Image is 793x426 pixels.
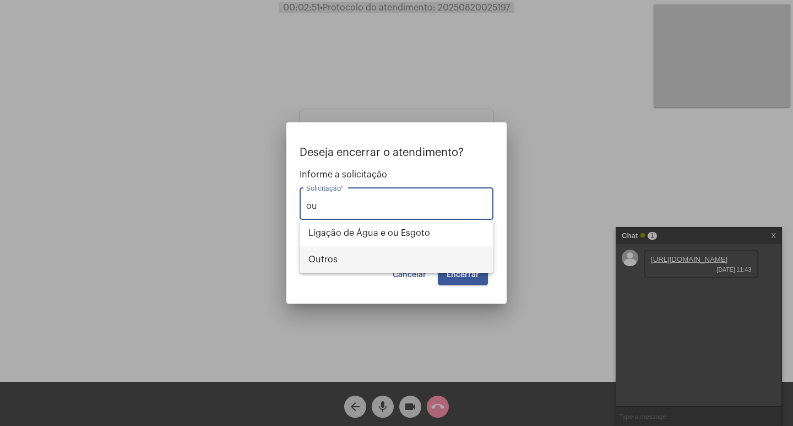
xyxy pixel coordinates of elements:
span: Outros [308,246,485,273]
p: Deseja encerrar o atendimento? [300,147,493,159]
button: Cancelar [384,265,435,285]
span: Cancelar [393,271,426,279]
span: Informe a solicitação [300,170,493,180]
button: Encerrar [438,265,488,285]
span: Encerrar [447,271,479,279]
span: Ligação de Água e ou Esgoto [308,220,485,246]
input: Buscar solicitação [306,201,487,211]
